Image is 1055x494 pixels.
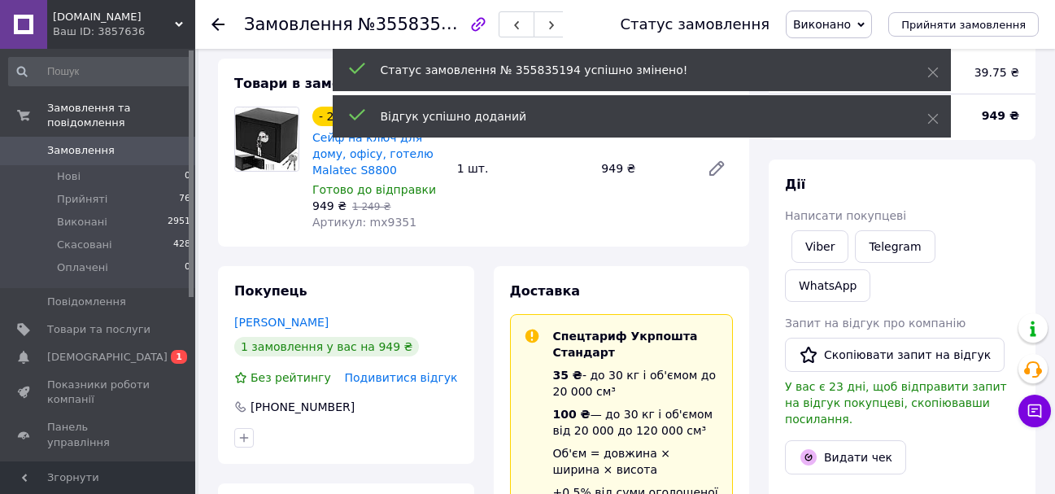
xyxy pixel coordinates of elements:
span: 1 [171,350,187,364]
div: — до 30 кг і об'ємом від 20 000 до 120 000 см³ [553,406,720,439]
div: - 24% [312,107,359,126]
span: Показники роботи компанії [47,378,150,407]
span: 428 [173,238,190,252]
span: Try.com.ua [53,10,175,24]
a: Редагувати [700,152,733,185]
span: Замовлення [47,143,115,158]
span: Замовлення [244,15,353,34]
a: Сейф на ключ для дому, офісу, готелю Malatec S8800 [312,131,434,177]
span: Прийняти замовлення [901,19,1026,31]
span: Спецтариф Укрпошта Стандарт [553,330,698,359]
img: Сейф на ключ для дому, офісу, готелю Malatec S8800 [235,107,299,171]
span: Доставка [510,283,581,299]
div: Ваш ID: 3857636 [53,24,195,39]
a: WhatsApp [785,269,870,302]
span: Запит на відгук про компанію [785,317,966,330]
div: 39.75 ₴ [965,55,1029,90]
span: Виконані [57,215,107,230]
span: Товари в замовленні (1) [234,76,416,91]
span: Панель управління [47,420,150,449]
span: Готово до відправки [312,183,436,196]
a: Telegram [855,230,935,263]
button: Скопіювати запит на відгук [785,338,1005,372]
div: Статус замовлення [620,16,769,33]
span: Оплачені [57,260,108,275]
div: 949 ₴ [595,157,694,180]
span: 2951 [168,215,190,230]
span: 949 ₴ [312,199,347,212]
div: Відгук успішно доданий [381,108,887,125]
div: - до 30 кг і об'ємом до 20 000 см³ [553,367,720,400]
span: 1 249 ₴ [352,201,390,212]
span: 35 ₴ [553,369,582,382]
input: Пошук [8,57,192,86]
div: Статус замовлення № 355835194 успішно змінено! [381,62,887,78]
span: [DEMOGRAPHIC_DATA] [47,350,168,365]
a: [PERSON_NAME] [234,316,329,329]
b: 949 ₴ [982,109,1019,122]
span: Дії [785,177,805,192]
span: Без рейтингу [251,371,331,384]
span: Прийняті [57,192,107,207]
span: Виконано [793,18,851,31]
span: Повідомлення [47,295,126,309]
button: Чат з покупцем [1018,395,1051,427]
span: Товари та послуги [47,322,150,337]
span: Замовлення та повідомлення [47,101,195,130]
span: Скасовані [57,238,112,252]
span: 0 [185,260,190,275]
button: Прийняти замовлення [888,12,1039,37]
span: Подивитися відгук [345,371,458,384]
div: 1 замовлення у вас на 949 ₴ [234,337,419,356]
div: Об'єм = довжина × ширина × висота [553,445,720,478]
span: Артикул: mx9351 [312,216,416,229]
span: 0 [185,169,190,184]
div: 1 шт. [451,157,595,180]
span: 100 ₴ [553,408,591,421]
span: У вас є 23 дні, щоб відправити запит на відгук покупцеві, скопіювавши посилання. [785,380,1007,426]
a: Viber [791,230,848,263]
div: Повернутися назад [211,16,225,33]
div: [PHONE_NUMBER] [249,399,356,415]
span: Нові [57,169,81,184]
span: 76 [179,192,190,207]
span: Написати покупцеві [785,209,906,222]
button: Видати чек [785,440,906,474]
span: Покупець [234,283,307,299]
span: №355835194 [358,14,473,34]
